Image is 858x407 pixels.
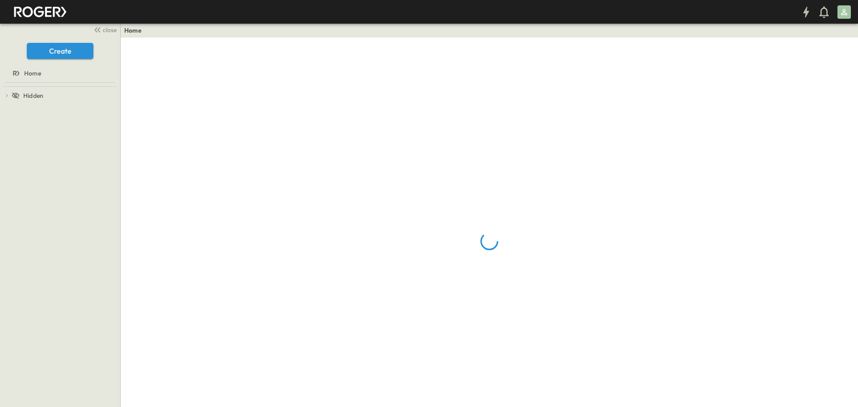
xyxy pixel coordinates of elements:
[124,26,142,35] a: Home
[24,69,41,78] span: Home
[124,26,147,35] nav: breadcrumbs
[27,43,93,59] button: Create
[90,23,118,36] button: close
[103,25,117,34] span: close
[2,67,117,80] a: Home
[23,91,43,100] span: Hidden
